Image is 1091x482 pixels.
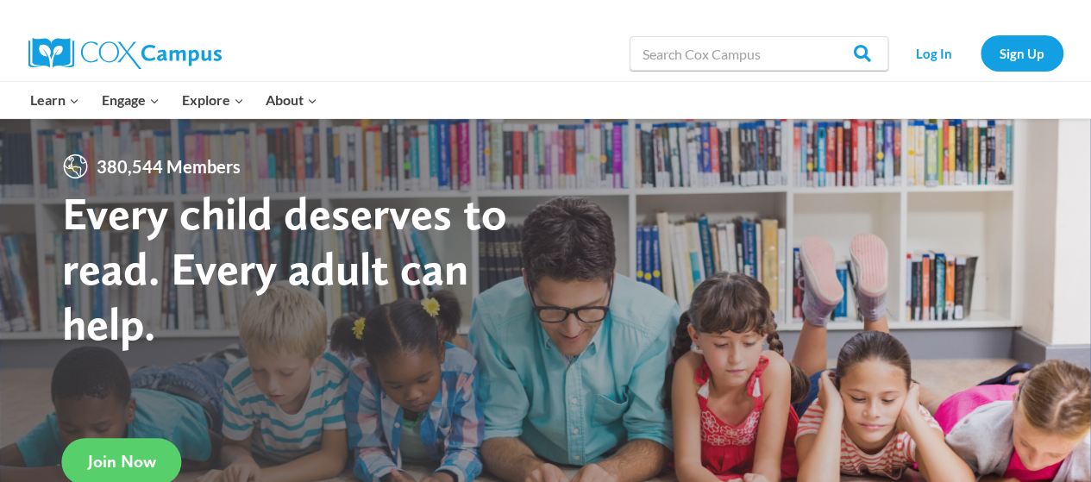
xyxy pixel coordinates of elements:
button: Child menu of About [254,82,329,118]
button: Child menu of Explore [171,82,255,118]
span: 380,544 Members [90,153,248,180]
input: Search Cox Campus [630,36,888,71]
a: Log In [897,35,972,71]
a: Sign Up [981,35,1063,71]
img: Cox Campus [28,38,222,69]
nav: Secondary Navigation [897,35,1063,71]
nav: Primary Navigation [20,82,329,118]
button: Child menu of Learn [20,82,91,118]
strong: Every child deserves to read. Every adult can help. [62,185,507,350]
span: Join Now [88,451,156,472]
button: Child menu of Engage [91,82,171,118]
